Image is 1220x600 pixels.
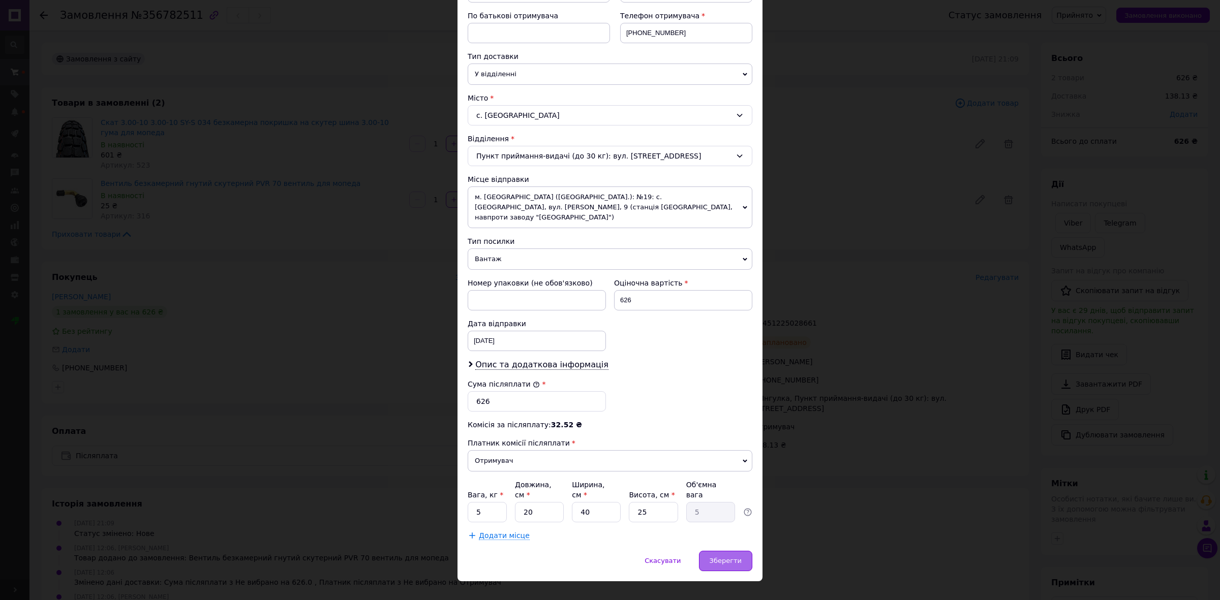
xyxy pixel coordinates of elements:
div: Об'ємна вага [686,480,735,500]
span: Зберегти [710,557,742,564]
span: Тип доставки [468,52,518,60]
div: Дата відправки [468,319,606,329]
span: Телефон отримувача [620,12,699,20]
span: Отримувач [468,450,752,471]
span: Тип посилки [468,237,514,245]
label: Вага, кг [468,491,503,499]
label: Ширина, см [572,481,604,499]
span: м. [GEOGRAPHIC_DATA] ([GEOGRAPHIC_DATA].): №19: с. [GEOGRAPHIC_DATA], вул. [PERSON_NAME], 9 (стан... [468,186,752,228]
span: Платник комісії післяплати [468,439,570,447]
div: с. [GEOGRAPHIC_DATA] [468,105,752,125]
span: Місце відправки [468,175,529,183]
label: Висота, см [629,491,675,499]
div: Оціночна вартість [614,278,752,288]
input: +380 [620,23,752,43]
span: Скасувати [645,557,681,564]
span: 32.52 ₴ [551,421,582,429]
span: Додати місце [479,531,530,540]
span: По батькові отримувача [468,12,558,20]
div: Пункт приймання-видачі (до 30 кг): вул. [STREET_ADDRESS] [468,146,752,166]
div: Відділення [468,134,752,144]
label: Довжина, см [515,481,552,499]
span: Опис та додаткова інформація [475,360,608,370]
span: У відділенні [468,64,752,85]
div: Комісія за післяплату: [468,420,752,430]
div: Місто [468,93,752,103]
label: Сума післяплати [468,380,540,388]
div: Номер упаковки (не обов'язково) [468,278,606,288]
span: Вантаж [468,248,752,270]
